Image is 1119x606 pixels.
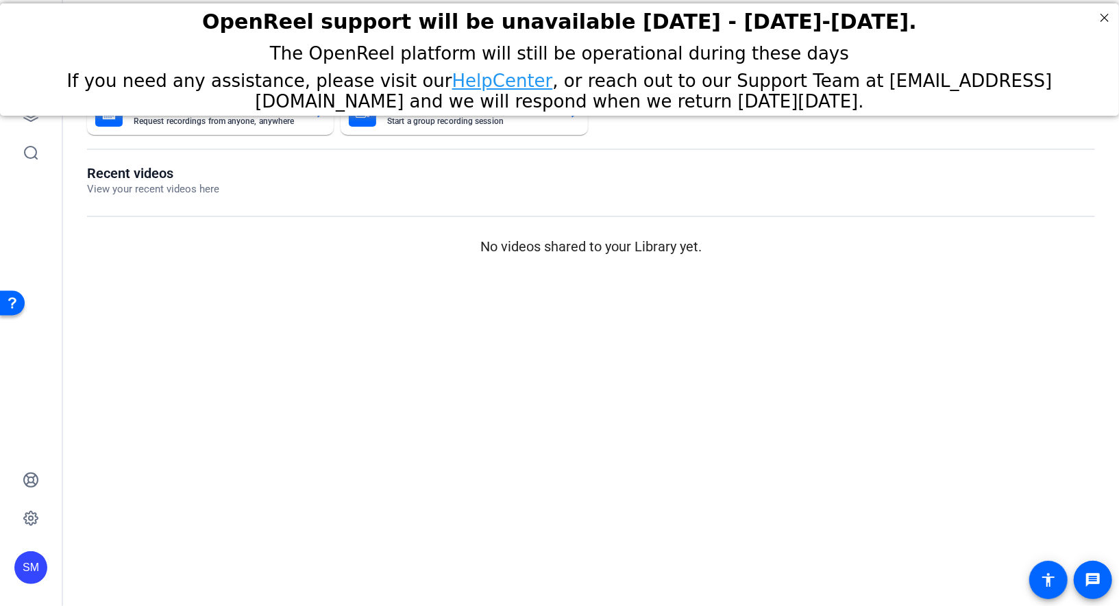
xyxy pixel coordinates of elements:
[17,6,1102,30] h2: OpenReel support will be unavailable Thursday - Friday, October 16th-17th.
[87,236,1095,257] p: No videos shared to your Library yet.
[1085,572,1101,588] mat-icon: message
[270,40,849,60] span: The OpenReel platform will still be operational during these days
[452,67,553,88] a: HelpCenter
[87,165,219,181] h1: Recent videos
[1096,5,1114,23] div: Close Step
[1040,572,1057,588] mat-icon: accessibility
[134,117,304,125] mat-card-subtitle: Request recordings from anyone, anywhere
[387,117,557,125] mat-card-subtitle: Start a group recording session
[14,551,47,584] div: SM
[87,181,219,197] p: View your recent videos here
[67,67,1053,108] span: If you need any assistance, please visit our , or reach out to our Support Team at [EMAIL_ADDRESS...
